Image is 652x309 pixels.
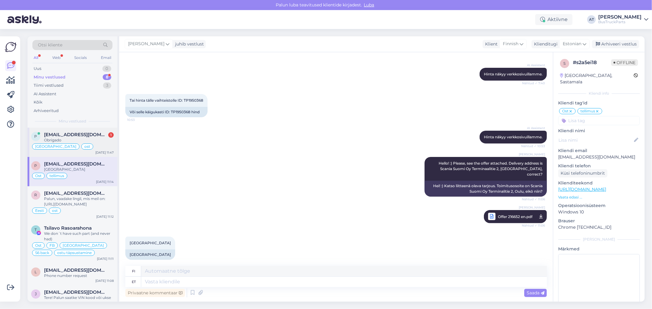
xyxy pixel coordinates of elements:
span: r [35,193,37,197]
span: [GEOGRAPHIC_DATA] [35,145,76,148]
div: Klient [483,41,498,47]
div: [PERSON_NAME] [598,15,642,20]
div: Minu vestlused [34,74,65,80]
div: All [32,54,39,62]
div: [PERSON_NAME] [558,237,640,242]
span: Ost [562,109,569,113]
div: 8 [103,74,111,80]
div: Või selle käigukasti ID: TP1950368 hind [125,107,208,117]
p: Brauser [558,218,640,224]
span: Nähtud ✓ 11:06 [522,197,545,202]
span: [PERSON_NAME] [128,41,164,47]
p: Märkmed [558,246,640,252]
span: ost [52,209,58,213]
div: [DATE] 11:08 [95,278,114,283]
span: [PERSON_NAME] [519,205,545,210]
span: Ost [35,244,42,247]
div: juhib vestlust [173,41,204,47]
div: fi [132,266,135,276]
p: Operatsioonisüsteem [558,202,640,209]
div: et [132,277,136,287]
span: p [35,163,37,168]
input: Lisa tag [558,116,640,125]
span: Offer 216652 en.pdf [498,213,532,220]
div: 3 [103,82,111,89]
span: 11:14 [127,260,150,265]
div: AT [587,15,596,24]
img: Askly Logo [5,41,17,53]
div: [DATE] 11:11 [97,256,114,261]
div: Tere! Palun saatke VIN kood või ukse originaal number. [44,295,114,306]
p: Vaata edasi ... [558,194,640,200]
span: Nähtud ✓ 7:40 [522,81,545,85]
div: Tiimi vestlused [34,82,64,89]
div: Uus [34,66,41,72]
p: Klienditeekond [558,180,640,186]
p: Windows 10 [558,209,640,215]
span: S6 back [35,251,49,255]
span: pecas@mssassistencia.pt [44,132,108,137]
span: ostu täpsustamine [57,251,92,255]
div: # s2a5ei18 [573,59,611,66]
span: 10:53 [127,118,150,122]
span: Tai hinta tälle vaihteistolle ID: TP1950368 [130,98,203,103]
div: Email [100,54,112,62]
div: Küsi telefoninumbrit [558,169,607,177]
span: tellimus [580,109,595,113]
span: tellimus [50,174,64,178]
p: Kliendi telefon [558,163,640,169]
p: Kliendi tag'id [558,100,640,106]
div: [GEOGRAPHIC_DATA], Sastamala [560,72,634,85]
span: Hinta näkyy verkkosivuillamme. [484,72,543,76]
span: Saada [527,290,544,296]
span: FB [50,244,55,247]
p: [EMAIL_ADDRESS][DOMAIN_NAME] [558,154,640,160]
span: jan.ojakoski@gmail.com [44,289,108,295]
div: Arhiveeri vestlus [592,40,639,48]
span: T [35,227,37,232]
a: [URL][DOMAIN_NAME] [558,187,606,192]
div: AI Assistent [34,91,56,97]
div: 1 [108,132,114,138]
span: rom.ivanov94@gmail.com [44,191,108,196]
div: [GEOGRAPHIC_DATA] [125,249,175,260]
span: p [35,134,37,139]
span: Ost [35,174,42,178]
div: Privaatne kommentaar [125,289,185,297]
div: [DATE] 11:47 [95,150,114,155]
span: Nähtud ✓ 10:53 [521,144,545,148]
div: Web [51,54,62,62]
span: Offline [611,59,638,66]
div: Kliendi info [558,91,640,96]
span: [GEOGRAPHIC_DATA] [63,244,104,247]
div: [DATE] 11:14 [96,180,114,184]
span: ost [84,145,90,148]
span: leocampos4@hotmail.com [44,267,108,273]
a: [PERSON_NAME]Offer 216652 en.pdfNähtud ✓ 11:06 [484,210,547,223]
span: s [564,61,566,66]
span: pekka.paakki@scania.com [44,161,108,167]
div: [GEOGRAPHIC_DATA] [44,167,114,172]
span: Finnish [503,41,518,47]
div: Klienditugi [532,41,558,47]
p: Chrome [TECHNICAL_ID] [558,224,640,231]
div: 0 [102,66,111,72]
div: Palun, vaadake lingil, mis meil on: [URL][DOMAIN_NAME] [44,196,114,207]
span: Nähtud ✓ 11:06 [522,222,545,229]
span: [PERSON_NAME] [519,152,545,157]
div: Kõik [34,99,42,105]
span: Eesti [35,209,44,213]
div: Arhiveeritud [34,108,59,114]
span: Tsilavo Rasoarahona [44,225,92,231]
span: Estonian [563,41,581,47]
span: Hinta näkyy verkkosivuillamme. [484,135,543,139]
div: [DATE] 11:12 [96,214,114,219]
div: BusTruckParts [598,20,642,24]
div: Aktiivne [535,14,573,25]
input: Lisa nimi [558,137,633,144]
span: Luba [362,2,376,8]
span: [GEOGRAPHIC_DATA] [130,241,171,245]
span: Hello! :) Please, see the offer attached. Delivery address is Scania Suomi Oy Terminaalitie 2, [G... [439,161,543,176]
span: AI Assistent [522,63,545,67]
span: Minu vestlused [59,118,86,124]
